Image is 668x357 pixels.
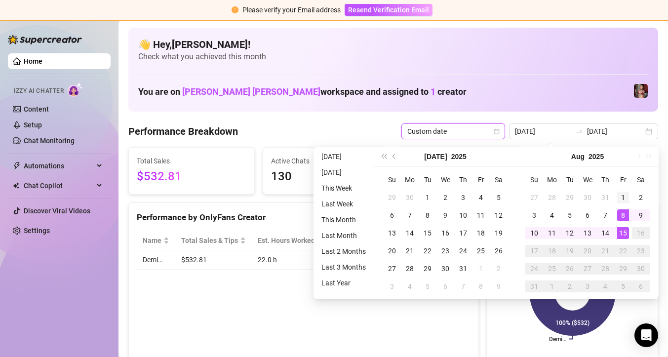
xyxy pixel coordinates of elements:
td: 2025-07-23 [436,242,454,260]
div: 21 [599,245,611,257]
td: 2025-07-11 [472,206,490,224]
div: 15 [617,227,629,239]
span: Check what you achieved this month [138,51,648,62]
button: Previous month (PageUp) [389,147,400,166]
div: 11 [475,209,487,221]
td: 2025-08-29 [614,260,632,278]
button: Resend Verification Email [345,4,432,16]
div: 4 [475,192,487,203]
div: 16 [439,227,451,239]
td: 2025-07-27 [525,189,543,206]
div: 2 [439,192,451,203]
td: 2025-08-07 [596,206,614,224]
span: Automations [24,158,94,174]
div: 23 [635,245,647,257]
span: Custom date [407,124,499,139]
div: 7 [599,209,611,221]
td: $532.81 [175,250,252,270]
td: 2025-07-26 [490,242,508,260]
td: 2025-07-27 [383,260,401,278]
div: 8 [475,280,487,292]
div: 23 [439,245,451,257]
span: to [575,127,583,135]
img: Chat Copilot [13,182,19,189]
div: 19 [564,245,576,257]
div: 3 [582,280,593,292]
th: Th [596,171,614,189]
div: 27 [386,263,398,275]
td: 2025-07-22 [419,242,436,260]
td: 2025-08-01 [614,189,632,206]
div: 2 [493,263,505,275]
div: 30 [582,192,593,203]
div: 9 [493,280,505,292]
td: 2025-08-10 [525,224,543,242]
td: 2025-08-20 [579,242,596,260]
button: Choose a year [589,147,604,166]
div: 2 [564,280,576,292]
td: 2025-08-30 [632,260,650,278]
div: 5 [564,209,576,221]
h4: Performance Breakdown [128,124,238,138]
td: 2025-09-01 [543,278,561,295]
div: 18 [475,227,487,239]
td: 2025-07-31 [454,260,472,278]
td: 2025-08-03 [525,206,543,224]
div: 13 [582,227,593,239]
a: Home [24,57,42,65]
div: 18 [546,245,558,257]
td: 2025-07-24 [454,242,472,260]
td: 2025-08-28 [596,260,614,278]
td: 2025-08-09 [490,278,508,295]
td: 2025-07-08 [419,206,436,224]
td: 2025-08-02 [490,260,508,278]
td: 2025-08-05 [561,206,579,224]
td: 2025-08-24 [525,260,543,278]
td: 2025-08-05 [419,278,436,295]
td: 2025-08-25 [543,260,561,278]
td: 2025-07-29 [419,260,436,278]
div: 24 [528,263,540,275]
td: 22.0 h [252,250,329,270]
h1: You are on workspace and assigned to creator [138,86,467,97]
div: 25 [546,263,558,275]
div: 9 [635,209,647,221]
th: Tu [561,171,579,189]
td: 2025-09-04 [596,278,614,295]
button: Choose a month [571,147,585,166]
div: 17 [457,227,469,239]
div: 13 [386,227,398,239]
th: Mo [543,171,561,189]
td: 2025-08-12 [561,224,579,242]
div: 5 [493,192,505,203]
td: 2025-07-16 [436,224,454,242]
td: 2025-07-05 [490,189,508,206]
td: 2025-07-09 [436,206,454,224]
td: 2025-08-04 [543,206,561,224]
li: [DATE] [317,151,370,162]
div: 7 [404,209,416,221]
div: 24 [457,245,469,257]
td: 2025-07-19 [490,224,508,242]
div: 4 [404,280,416,292]
div: 25 [475,245,487,257]
div: 1 [422,192,433,203]
span: Chat Copilot [24,178,94,194]
td: 2025-07-07 [401,206,419,224]
td: 2025-07-10 [454,206,472,224]
div: 21 [404,245,416,257]
td: 2025-07-12 [490,206,508,224]
td: 2025-08-14 [596,224,614,242]
button: Choose a year [451,147,467,166]
div: 1 [617,192,629,203]
span: Active Chats [271,156,381,166]
img: Demi [634,84,648,98]
span: swap-right [575,127,583,135]
span: Izzy AI Chatter [14,86,64,96]
img: logo-BBDzfeDw.svg [8,35,82,44]
td: 2025-08-02 [632,189,650,206]
span: Total Sales & Tips [181,235,238,246]
div: 30 [635,263,647,275]
td: 2025-07-30 [436,260,454,278]
text: Demi… [549,336,566,343]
